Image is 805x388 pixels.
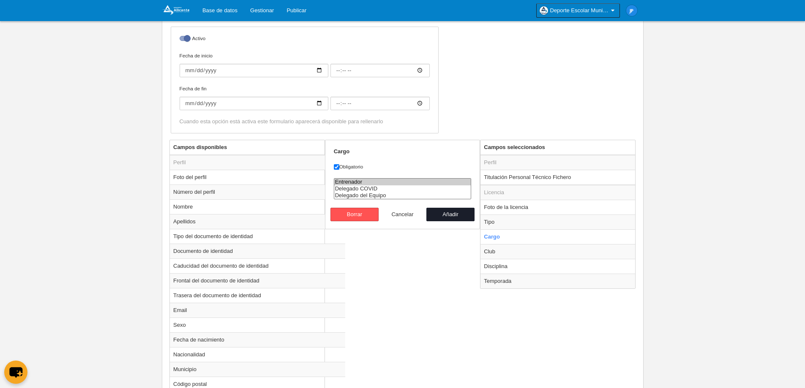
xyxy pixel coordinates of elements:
td: Frontal del documento de identidad [170,273,345,288]
td: Club [480,244,635,259]
td: Email [170,303,345,317]
td: Caducidad del documento de identidad [170,258,345,273]
input: Fecha de fin [180,97,328,110]
button: chat-button [4,361,27,384]
img: c2l6ZT0zMHgzMCZmcz05JnRleHQ9SlAmYmc9MWU4OGU1.png [626,5,637,16]
td: Apellidos [170,214,345,229]
img: Deporte Escolar Municipal de Alicante [162,5,189,15]
td: Municipio [170,362,345,377]
td: Perfil [480,155,635,170]
div: Cuando esta opción está activa este formulario aparecerá disponible para rellenarlo [180,118,430,125]
td: Perfil [170,155,345,170]
td: Fecha de nacimiento [170,332,345,347]
td: Cargo [480,229,635,244]
option: Delegado del Equipo [334,192,471,199]
input: Fecha de inicio [330,64,430,77]
label: Activo [180,35,430,44]
span: Deporte Escolar Municipal de [GEOGRAPHIC_DATA] [550,6,609,15]
td: Disciplina [480,259,635,274]
input: Obligatorio [334,164,339,170]
button: Cancelar [379,208,427,221]
td: Titulación Personal Técnico Fichero [480,170,635,185]
button: Añadir [426,208,475,221]
option: Entrenador [334,179,471,185]
img: OawjjgO45JmU.30x30.jpg [540,6,548,15]
td: Nombre [170,199,345,214]
button: Borrar [330,208,379,221]
th: Campos disponibles [170,140,345,155]
td: Número del perfil [170,185,345,199]
option: Delegado COVID [334,185,471,192]
label: Fecha de inicio [180,52,430,77]
strong: Cargo [334,148,350,155]
a: Deporte Escolar Municipal de [GEOGRAPHIC_DATA] [536,3,620,18]
th: Campos seleccionados [480,140,635,155]
td: Temporada [480,274,635,288]
td: Tipo del documento de identidad [170,229,345,244]
td: Tipo [480,214,635,229]
td: Nacionalidad [170,347,345,362]
td: Sexo [170,317,345,332]
label: Fecha de fin [180,85,430,110]
td: Trasera del documento de identidad [170,288,345,303]
input: Fecha de fin [330,97,430,110]
td: Foto del perfil [170,170,345,185]
input: Fecha de inicio [180,64,328,77]
label: Obligatorio [334,163,472,171]
td: Documento de identidad [170,244,345,258]
td: Foto de la licencia [480,200,635,214]
td: Licencia [480,185,635,200]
